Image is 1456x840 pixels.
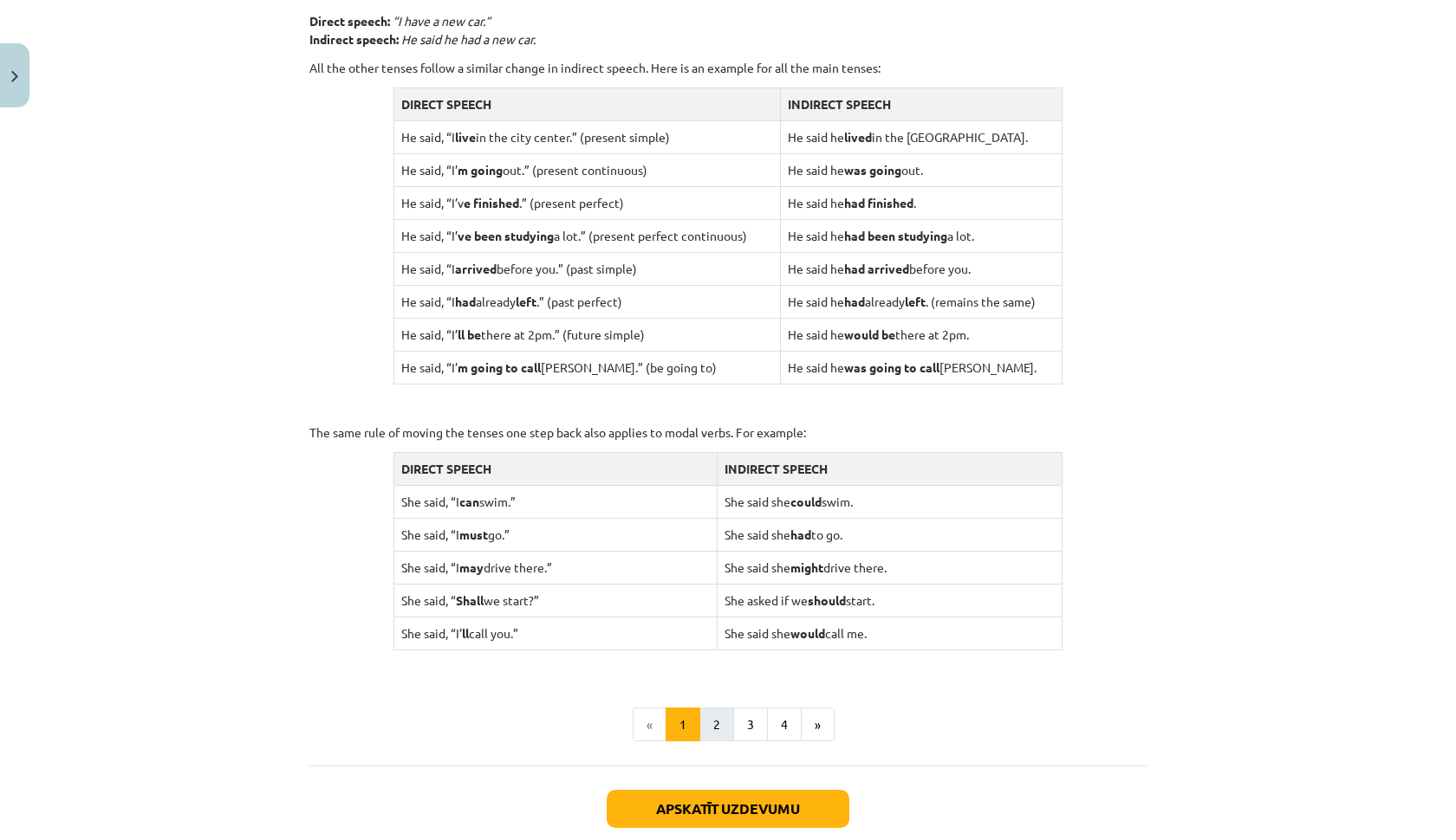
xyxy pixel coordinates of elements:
td: He said, “I’ out.” (present continuous) [393,153,780,186]
strong: was going to call [844,359,939,375]
td: DIRECT SPEECH [393,87,780,120]
td: She said she swim. [717,485,1063,518]
strong: ll [462,625,469,641]
strong: would be [844,326,895,342]
button: 1 [666,708,700,742]
td: She said, “I go.” [393,518,717,551]
strong: m going [458,162,503,178]
strong: live [455,129,476,145]
button: 2 [699,708,734,742]
strong: m going to call [458,359,541,375]
strong: should [808,592,846,608]
td: DIRECT SPEECH [393,452,717,485]
em: He said he had a new car. [401,31,536,47]
td: He said, “I before you.” (past simple) [393,252,780,285]
td: She said she to go. [717,518,1063,551]
button: 3 [733,708,768,742]
td: He said, “I’ there at 2pm.” (future simple) [393,318,780,351]
strong: Shall [456,592,484,608]
strong: ve been studying [458,228,554,243]
em: “I have a new car.” [393,13,491,29]
td: He said he . [780,186,1063,219]
td: He said, “I’ a lot.” (present perfect continuous) [393,219,780,252]
strong: had finished [844,195,913,210]
td: He said he before you. [780,252,1063,285]
td: INDIRECT SPEECH [717,452,1063,485]
strong: had arrived [844,261,909,276]
button: Apskatīt uzdevumu [607,790,849,828]
td: He said, “I’ [PERSON_NAME].” (be going to) [393,351,780,384]
nav: Page navigation example [309,708,1147,742]
p: All the other tenses follow a similar change in indirect speech. Here is an example for all the m... [309,59,1147,77]
td: She said she drive there. [717,551,1063,584]
button: 4 [767,708,802,742]
strong: left [516,294,536,309]
strong: left [905,294,926,309]
strong: could [790,494,822,509]
strong: Direct speech: [309,13,390,29]
strong: might [790,559,823,575]
p: The same rule of moving the tenses one step back also applies to modal verbs. For example: [309,423,1147,442]
td: She said, “I drive there.” [393,551,717,584]
strong: had [455,294,476,309]
strong: e finished [464,195,519,210]
td: He said he already . (remains the same) [780,285,1063,318]
strong: was going [844,162,901,178]
td: She said, “I swim.” [393,485,717,518]
td: He said he out. [780,153,1063,186]
td: He said, “I already .” (past perfect) [393,285,780,318]
strong: can [459,494,479,509]
strong: arrived [455,261,497,276]
strong: would [790,625,825,641]
strong: had [790,527,811,542]
strong: must [459,527,488,542]
td: He said, “I in the city center.” (present simple) [393,120,780,153]
td: He said he a lot. [780,219,1063,252]
td: He said, “I’v .” (present perfect) [393,186,780,219]
strong: had [844,294,865,309]
td: He said he [PERSON_NAME]. [780,351,1063,384]
td: She said, “ we start?” [393,584,717,617]
td: She asked if we start. [717,584,1063,617]
td: She said, “I’ call you.” [393,617,717,649]
button: » [801,708,835,742]
strong: may [459,559,484,575]
td: INDIRECT SPEECH [780,87,1063,120]
td: She said she call me. [717,617,1063,649]
strong: lived [844,129,872,145]
td: He said he there at 2pm. [780,318,1063,351]
strong: had been studying [844,228,947,243]
strong: Indirect speech: [309,31,399,47]
strong: ll be [458,326,481,342]
img: icon-close-lesson-0947bae3869378f0d4975bcd49f059093ad1ed9edebbc8119c70593378902aed.svg [11,71,18,82]
td: He said he in the [GEOGRAPHIC_DATA]. [780,120,1063,153]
